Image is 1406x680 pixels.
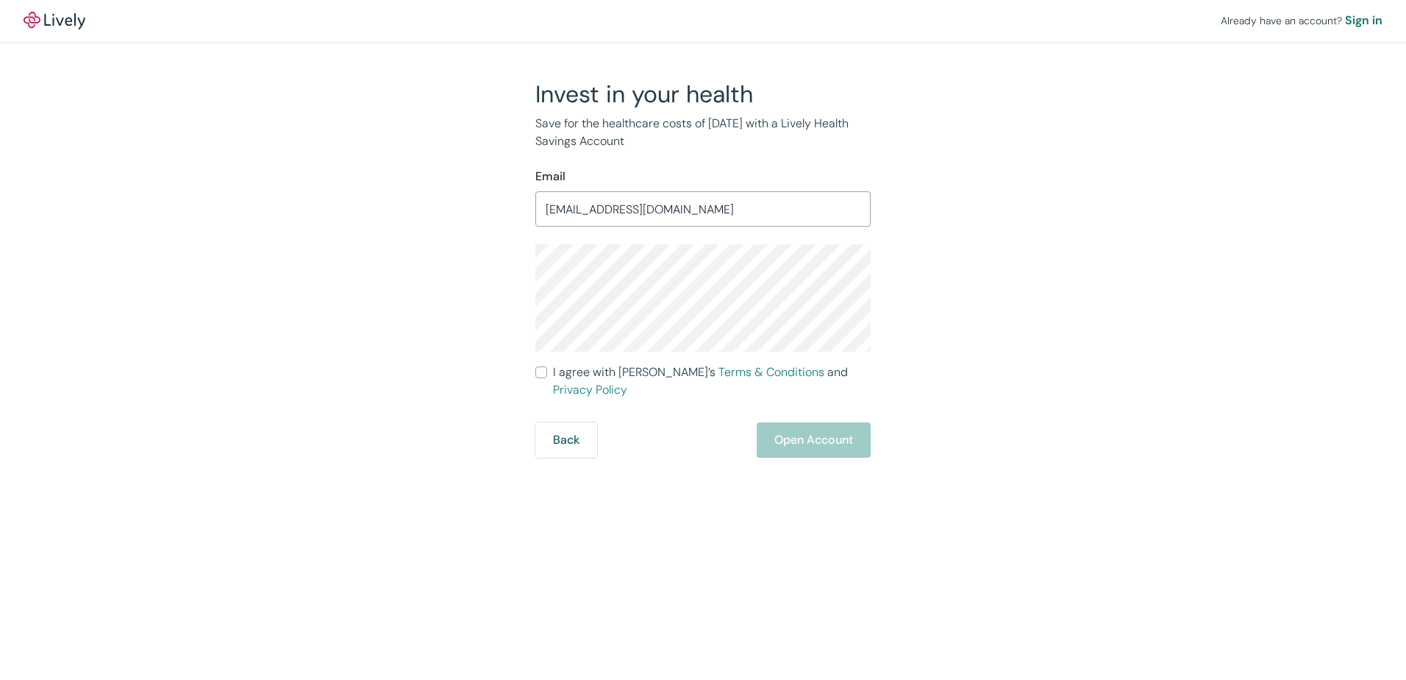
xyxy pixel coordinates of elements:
[718,364,824,380] a: Terms & Conditions
[1221,12,1382,29] div: Already have an account?
[1345,12,1382,29] a: Sign in
[535,79,871,109] h2: Invest in your health
[553,382,627,397] a: Privacy Policy
[535,115,871,150] p: Save for the healthcare costs of [DATE] with a Lively Health Savings Account
[24,12,85,29] img: Lively
[535,168,565,185] label: Email
[535,422,597,458] button: Back
[553,364,871,399] span: I agree with [PERSON_NAME]’s and
[24,12,85,29] a: LivelyLively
